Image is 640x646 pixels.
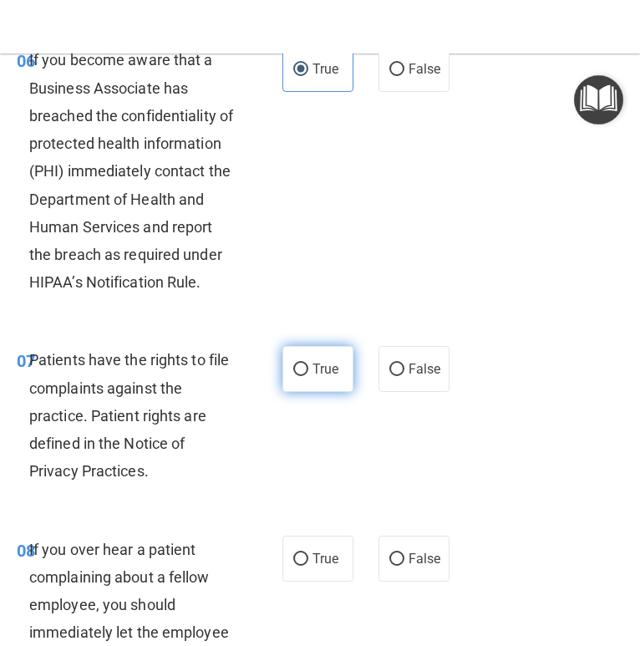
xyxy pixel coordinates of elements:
[389,364,404,376] input: False
[17,351,35,371] span: 07
[409,551,441,567] span: False
[293,364,308,376] input: True
[389,64,404,76] input: False
[293,553,308,566] input: True
[409,61,441,77] span: False
[17,541,35,561] span: 08
[312,361,338,377] span: True
[29,351,229,480] span: Patients have the rights to file complaints against the practice. Patient rights are defined in t...
[409,361,441,377] span: False
[312,551,338,567] span: True
[312,61,338,77] span: True
[17,51,35,71] span: 06
[293,64,308,76] input: True
[389,553,404,566] input: False
[29,51,233,291] span: If you become aware that a Business Associate has breached the confidentiality of protected healt...
[574,75,623,125] button: Open Resource Center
